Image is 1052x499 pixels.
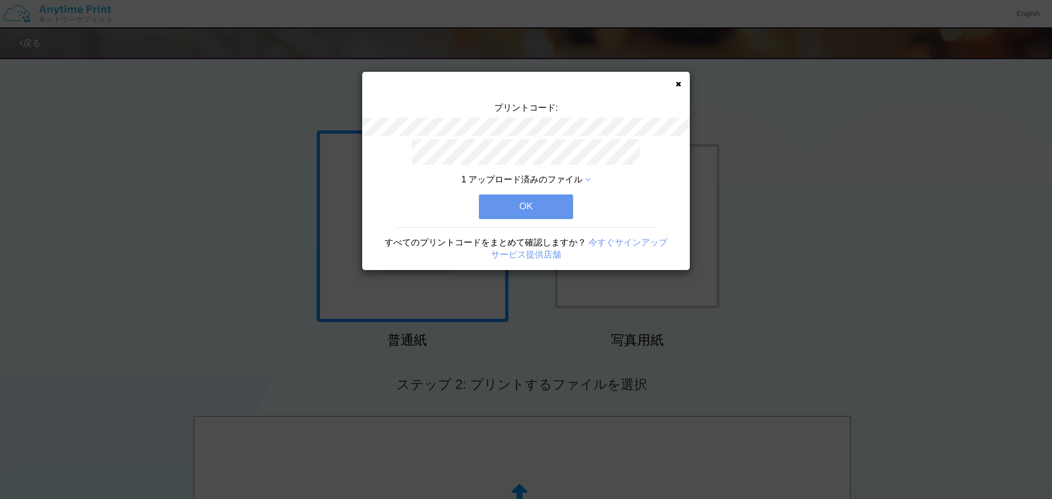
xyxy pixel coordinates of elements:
span: 1 アップロード済みのファイル [461,175,582,184]
a: 今すぐサインアップ [588,238,667,247]
a: サービス提供店舗 [491,250,561,259]
span: すべてのプリントコードをまとめて確認しますか？ [385,238,586,247]
span: プリントコード: [494,103,558,112]
button: OK [479,194,573,219]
